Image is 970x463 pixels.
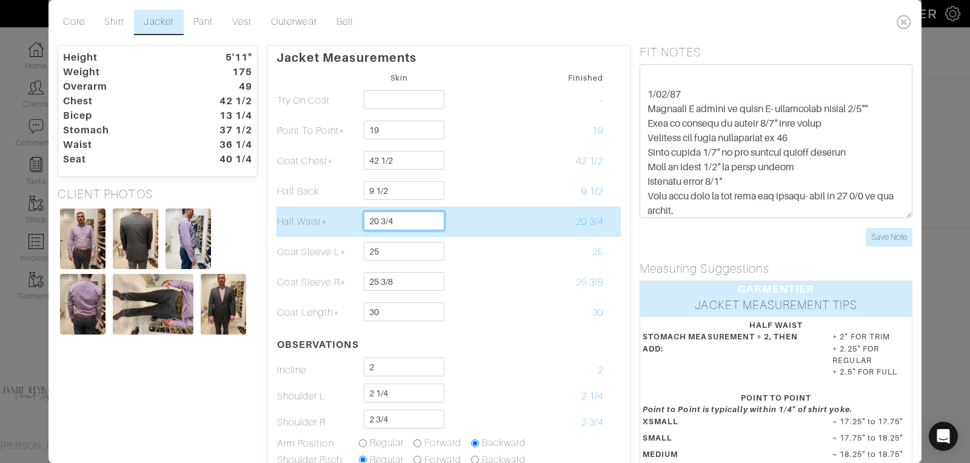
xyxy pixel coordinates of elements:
[276,146,358,176] td: Coat Chest*
[222,10,261,35] a: Vest
[276,237,358,267] td: Coat Sleeve L*
[327,10,363,35] a: Belt
[276,383,358,409] td: Shoulder L
[640,297,912,317] div: JACKET MEASUREMENT TIPS
[823,331,918,378] dd: + 2" FOR TRIM + 2.25" FOR REGULAR + 2.5" FOR FULL
[581,417,603,428] span: 2 3/4
[823,416,918,427] dd: ~ 17.25" to 17.75"
[53,10,95,35] a: Core
[592,125,603,136] span: 19
[192,138,261,152] dt: 36 1/4
[634,416,823,432] dt: XSMALL
[276,85,358,116] td: Try On Coat
[576,277,603,288] span: 25 3/8
[581,186,603,197] span: 9 1/2
[192,94,261,108] dt: 42 1/2
[634,432,823,448] dt: SMALL
[581,391,603,402] span: 2 1/4
[54,50,192,65] dt: Height
[276,176,358,207] td: Half Back
[576,216,603,227] span: 20 3/4
[276,328,358,357] th: OBSERVATIONS
[823,448,918,460] dd: ~ 18.25" to 18.75"
[201,274,246,335] img: xtqtwUR4aBcaWzTmWFz8L6fW
[192,123,261,138] dt: 37 1/2
[640,261,912,276] h5: Measuring Suggestions
[640,45,912,59] h5: FIT NOTES
[60,274,105,335] img: tsMLyQjgqKtvSHk2Gt9yYf4Q
[54,65,192,79] dt: Weight
[276,298,358,328] td: Coat Length*
[192,79,261,94] dt: 49
[634,331,823,382] dt: STOMACH MEASUREMENT ÷ 2, THEN ADD:
[640,281,912,297] div: GARMENTIER
[640,64,912,218] textarea: Loremi DOL - 97 Sitamet consec 5/4" 38 ad 48 1/4 elitse doei Temp inci utl etdol 1/02/87 Magnaali...
[58,187,258,201] h5: CLIENT PHOTOS
[54,79,192,94] dt: Overarm
[60,208,105,269] img: TU8SJckYBVQphaAfr3Xz474B
[390,73,408,82] small: Skin
[424,436,461,450] label: Forward
[95,10,134,35] a: Shirt
[643,405,852,414] em: Point to Point is typically within 1/4" of shirt yoke.
[192,108,261,123] dt: 13 1/4
[113,208,158,269] img: Z1XPofGkJ78AqVzfXmniyUGD
[276,357,358,383] td: Incline
[166,208,211,269] img: aUNuB1NmbNYpX3uMXzaAFV85
[54,123,192,138] dt: Stomach
[54,152,192,167] dt: Seat
[643,319,909,331] div: HALF WAIST
[54,94,192,108] dt: Chest
[192,50,261,65] dt: 5'11"
[113,274,193,335] img: VgT8hd5bLE49ZHU9s4XkvHuD
[192,152,261,167] dt: 40 1/4
[592,307,603,318] span: 30
[134,10,183,35] a: Jacket
[54,138,192,152] dt: Waist
[276,409,358,435] td: Shoulder R
[261,10,326,35] a: Outerwear
[568,73,603,82] small: Finished
[276,267,358,298] td: Coat Sleeve R*
[576,156,603,167] span: 42 1/2
[592,247,603,258] span: 25
[276,45,621,65] p: Jacket Measurements
[598,365,603,376] span: 2
[184,10,222,35] a: Pant
[600,95,603,106] span: -
[276,435,358,452] td: Arm Position
[482,436,526,450] label: Backward
[370,436,404,450] label: Regular
[276,207,358,237] td: Half Waist*
[929,422,958,451] div: Open Intercom Messenger
[823,432,918,444] dd: ~ 17.75" to 18.25"
[866,228,912,247] input: Save Note
[276,116,358,146] td: Point To Point*
[192,65,261,79] dt: 175
[54,108,192,123] dt: Bicep
[643,392,909,404] div: POINT TO POINT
